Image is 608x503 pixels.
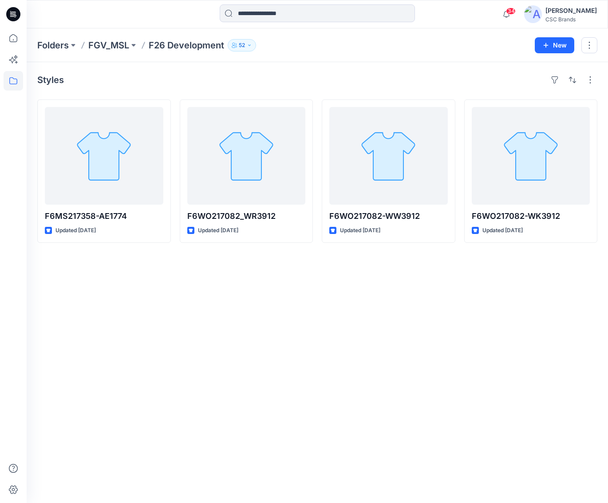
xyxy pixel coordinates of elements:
[239,40,245,50] p: 52
[329,107,448,205] a: F6WO217082-WW3912
[329,210,448,222] p: F6WO217082-WW3912
[482,226,523,235] p: Updated [DATE]
[149,39,224,51] p: F26 Development
[545,5,597,16] div: [PERSON_NAME]
[506,8,516,15] span: 34
[45,210,163,222] p: F6MS217358-AE1774
[228,39,256,51] button: 52
[340,226,380,235] p: Updated [DATE]
[37,75,64,85] h4: Styles
[198,226,238,235] p: Updated [DATE]
[187,210,306,222] p: F6WO217082_WR3912
[45,107,163,205] a: F6MS217358-AE1774
[55,226,96,235] p: Updated [DATE]
[187,107,306,205] a: F6WO217082_WR3912
[472,210,590,222] p: F6WO217082-WK3912
[535,37,574,53] button: New
[472,107,590,205] a: F6WO217082-WK3912
[88,39,129,51] a: FGV_MSL
[524,5,542,23] img: avatar
[37,39,69,51] a: Folders
[545,16,597,23] div: CSC Brands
